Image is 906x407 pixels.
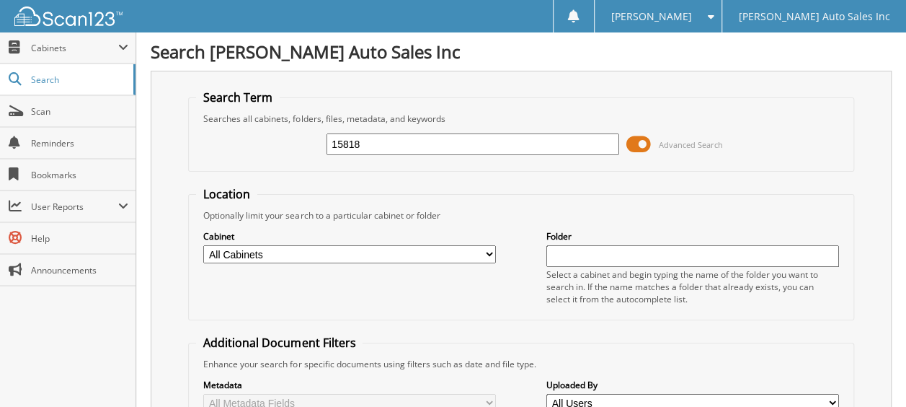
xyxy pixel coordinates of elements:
div: Searches all cabinets, folders, files, metadata, and keywords [196,113,845,125]
legend: Location [196,186,257,202]
span: Search [31,74,126,86]
span: Help [31,232,128,245]
label: Cabinet [203,230,496,242]
h1: Search [PERSON_NAME] Auto Sales Inc [151,40,892,64]
legend: Search Term [196,89,280,105]
label: Folder [546,230,839,242]
iframe: Chat Widget [834,338,906,407]
label: Uploaded By [546,379,839,391]
label: Metadata [203,379,496,391]
img: scan123-logo-white.svg [14,6,123,26]
span: Announcements [31,264,128,276]
div: Select a cabinet and begin typing the name of the folder you want to search in. If the name match... [546,268,839,305]
span: User Reports [31,201,118,213]
span: Bookmarks [31,169,128,181]
span: [PERSON_NAME] Auto Sales Inc [738,12,889,21]
legend: Additional Document Filters [196,335,363,351]
div: Optionally limit your search to a particular cabinet or folder [196,209,845,222]
span: [PERSON_NAME] [610,12,691,21]
span: Advanced Search [659,139,723,150]
span: Scan [31,105,128,118]
div: Enhance your search for specific documents using filters such as date and file type. [196,358,845,370]
span: Reminders [31,137,128,149]
span: Cabinets [31,42,118,54]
